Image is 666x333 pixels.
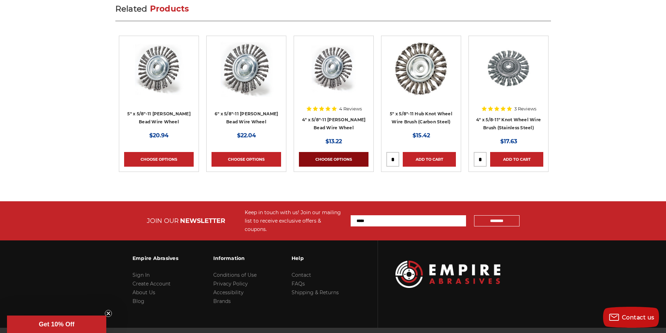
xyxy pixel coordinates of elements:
[474,41,543,107] a: 4" x 5/8"-11 Stainless Steel Knot Wheel Wire Brush
[514,107,536,111] span: 3 Reviews
[39,321,74,328] span: Get 10% Off
[133,289,155,296] a: About Us
[403,152,456,167] a: Add to Cart
[481,41,537,97] img: 4" x 5/8"-11 Stainless Steel Knot Wheel Wire Brush
[413,132,430,139] span: $15.42
[149,132,169,139] span: $20.94
[215,111,278,124] a: 6" x 5/8"-11 [PERSON_NAME] Bead Wire Wheel
[292,251,339,266] h3: Help
[127,111,191,124] a: 5" x 5/8"-11 [PERSON_NAME] Bead Wire Wheel
[339,107,362,111] span: 4 Reviews
[386,41,456,107] a: 5" x 5/8"-11 Hub Knot Wheel Wire Brush (Carbon Steel)
[213,289,244,296] a: Accessibility
[133,272,150,278] a: Sign In
[150,4,189,14] span: Products
[213,281,248,287] a: Privacy Policy
[180,217,225,225] span: NEWSLETTER
[476,117,541,130] a: 4" x 5/8-11" Knot Wheel Wire Brush (Stainless Steel)
[124,41,194,107] a: 5" x 5/8"-11 Stringer Bead Wire Wheel
[105,310,112,317] button: Close teaser
[133,251,178,266] h3: Empire Abrasives
[131,41,187,97] img: 5" x 5/8"-11 Stringer Bead Wire Wheel
[245,208,344,233] div: Keep in touch with us! Join our mailing list to receive exclusive offers & coupons.
[292,281,305,287] a: FAQs
[7,316,106,333] div: Get 10% OffClose teaser
[395,261,500,288] img: Empire Abrasives Logo Image
[500,138,517,145] span: $17.63
[325,138,342,145] span: $13.22
[133,298,144,304] a: Blog
[306,41,362,97] img: 4" x 5/8"-11 Stringer Bead Wire Wheel
[390,111,452,124] a: 5" x 5/8"-11 Hub Knot Wheel Wire Brush (Carbon Steel)
[213,272,257,278] a: Conditions of Use
[622,314,654,321] span: Contact us
[490,152,543,167] a: Add to Cart
[393,41,450,97] img: 5" x 5/8"-11 Hub Knot Wheel Wire Brush (Carbon Steel)
[603,307,659,328] button: Contact us
[292,272,311,278] a: Contact
[299,152,368,167] a: Choose Options
[219,41,274,97] img: 6" x 5/8"-11 Stringer Bead Wire Wheel
[237,132,256,139] span: $22.04
[133,281,171,287] a: Create Account
[212,152,281,167] a: Choose Options
[302,117,366,130] a: 4" x 5/8"-11 [PERSON_NAME] Bead Wire Wheel
[213,251,257,266] h3: Information
[124,152,194,167] a: Choose Options
[147,217,179,225] span: JOIN OUR
[299,41,368,107] a: 4" x 5/8"-11 Stringer Bead Wire Wheel
[212,41,281,107] a: 6" x 5/8"-11 Stringer Bead Wire Wheel
[213,298,231,304] a: Brands
[292,289,339,296] a: Shipping & Returns
[115,4,148,14] span: Related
